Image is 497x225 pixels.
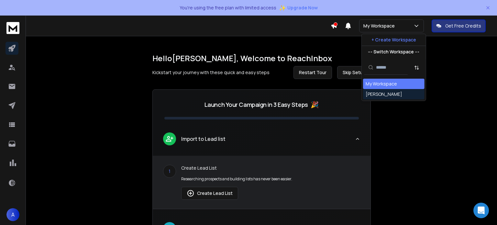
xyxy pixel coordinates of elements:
[445,23,481,29] p: Get Free Credits
[165,135,174,143] img: lead
[181,165,360,171] p: Create Lead List
[473,203,489,218] div: Open Intercom Messenger
[368,49,419,55] p: --- Switch Workspace ---
[279,3,286,12] span: ✨
[371,37,416,43] p: + Create Workspace
[180,5,276,11] p: You're using the free plan with limited access
[152,53,371,63] h1: Hello [PERSON_NAME] , Welcome to ReachInbox
[153,127,370,156] button: leadImport to Lead list
[366,91,402,97] div: [PERSON_NAME]
[279,1,318,14] button: ✨Upgrade Now
[362,34,426,46] button: + Create Workspace
[311,100,319,109] span: 🎉
[6,22,19,34] img: logo
[6,208,19,221] button: A
[153,156,370,209] div: leadImport to Lead list
[287,5,318,11] span: Upgrade Now
[337,66,371,79] button: Skip Setup
[181,176,360,182] p: Researching prospects and building lists has never been easier.
[410,61,423,74] button: Sort by Sort A-Z
[152,69,270,76] p: Kickstart your journey with these quick and easy steps
[343,69,365,76] span: Skip Setup
[432,19,486,32] button: Get Free Credits
[163,165,176,178] div: 1
[181,187,238,200] button: Create Lead List
[366,81,397,87] div: My Workspace
[181,135,226,143] p: Import to Lead list
[187,189,194,197] img: lead
[363,23,397,29] p: My Workspace
[204,100,308,109] p: Launch Your Campaign in 3 Easy Steps
[293,66,332,79] button: Restart Tour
